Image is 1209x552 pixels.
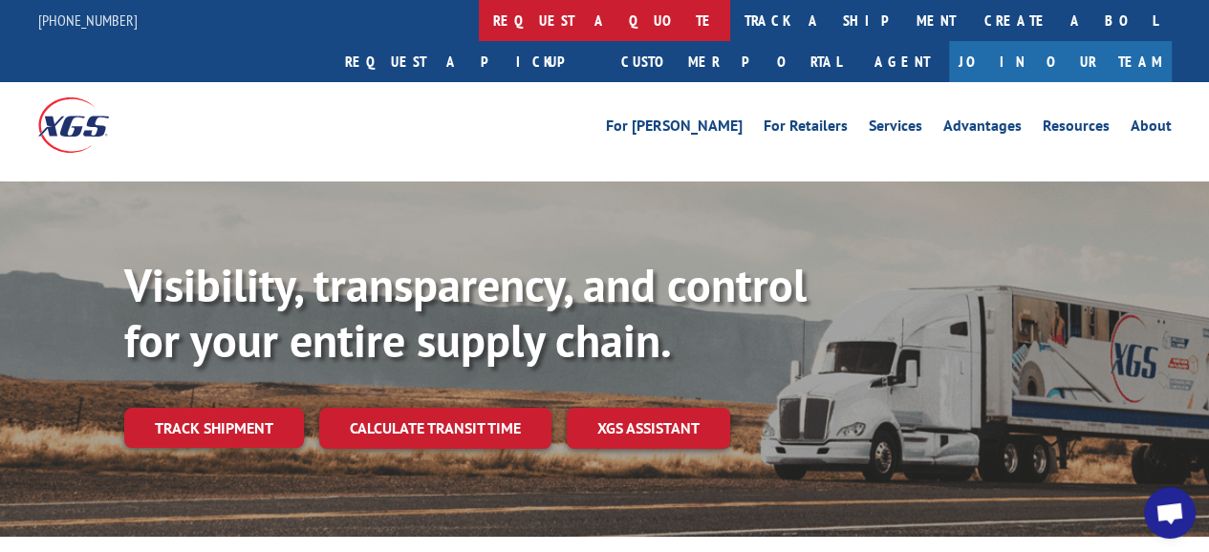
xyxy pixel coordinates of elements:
a: For Retailers [764,118,848,139]
a: Advantages [943,118,1022,139]
a: [PHONE_NUMBER] [38,11,138,30]
a: Join Our Team [949,41,1172,82]
a: Track shipment [124,408,304,448]
a: Services [869,118,922,139]
b: Visibility, transparency, and control for your entire supply chain. [124,255,807,370]
a: Agent [855,41,949,82]
a: Request a pickup [331,41,607,82]
a: For [PERSON_NAME] [606,118,743,139]
a: Open chat [1144,487,1196,539]
a: Resources [1043,118,1110,139]
a: XGS ASSISTANT [567,408,730,449]
a: About [1131,118,1172,139]
a: Customer Portal [607,41,855,82]
a: Calculate transit time [319,408,551,449]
